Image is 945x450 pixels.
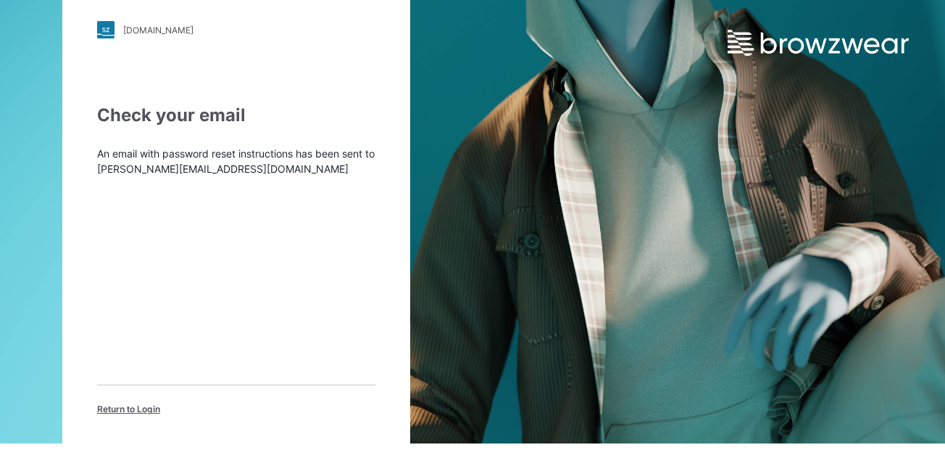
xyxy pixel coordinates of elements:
a: [DOMAIN_NAME] [97,21,375,38]
p: An email with password reset instructions has been sent to [PERSON_NAME][EMAIL_ADDRESS][DOMAIN_NAME] [97,146,375,176]
span: Return to Login [97,403,160,416]
img: browzwear-logo.e42bd6dac1945053ebaf764b6aa21510.svg [728,30,909,56]
div: [DOMAIN_NAME] [123,25,193,36]
img: stylezone-logo.562084cfcfab977791bfbf7441f1a819.svg [97,21,115,38]
div: Check your email [97,102,375,128]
